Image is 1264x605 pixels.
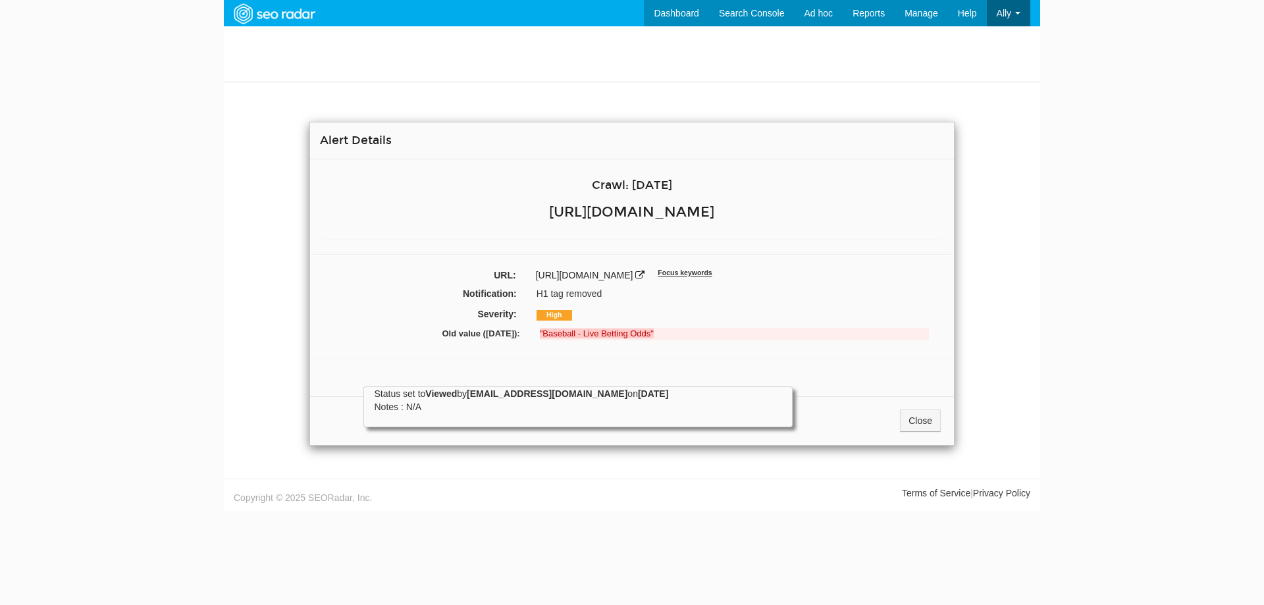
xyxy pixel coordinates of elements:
label: Old value ([DATE]): [325,328,530,340]
sup: Focus keywords [658,269,712,276]
a: Crawl: [DATE] [592,178,672,192]
div: H1 tag removed [527,287,949,300]
strong: [EMAIL_ADDRESS][DOMAIN_NAME] [467,388,627,399]
span: Manage [905,8,938,18]
strong: [DATE] [638,388,668,399]
h4: Alert Details [320,132,944,149]
div: Status set to by on Notes : N/A [374,387,782,413]
img: SEORadar [228,2,319,26]
label: URL: [313,269,526,282]
strong: "Baseball - Live Betting Odds" [540,329,654,338]
strong: Viewed [425,388,457,399]
a: Close [900,409,941,432]
span: Ad hoc [804,8,833,18]
div: Copyright © 2025 SEORadar, Inc. [224,487,632,504]
a: Privacy Policy [973,488,1030,498]
div: | [632,487,1040,500]
span: High [537,310,572,321]
label: Severity: [315,307,527,321]
a: [URL][DOMAIN_NAME] [549,203,714,221]
span: Help [958,8,977,18]
span: Search Console [719,8,785,18]
a: Terms of Service [902,488,970,498]
a: [URL][DOMAIN_NAME] [536,270,633,280]
span: Ally [997,8,1012,18]
span: Reports [853,8,885,18]
label: Notification: [315,287,527,300]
